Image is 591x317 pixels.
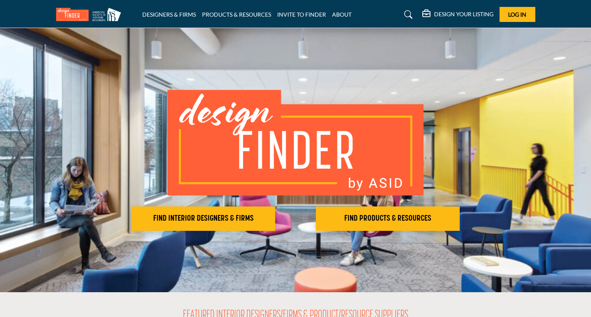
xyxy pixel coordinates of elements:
div: DESIGN YOUR LISTING [422,10,493,20]
button: FIND PRODUCTS & RESOURCES [316,206,460,231]
img: Site Logo [56,8,125,21]
a: ABOUT [332,11,352,18]
a: DESIGNERS & FIRMS [142,11,196,18]
h2: FIND INTERIOR DESIGNERS & FIRMS [134,214,273,224]
img: image [167,90,424,195]
span: Log In [508,11,526,18]
button: FIND INTERIOR DESIGNERS & FIRMS [131,206,275,231]
a: PRODUCTS & RESOURCES [202,11,271,18]
a: Search [396,8,418,21]
h2: FIND PRODUCTS & RESOURCES [318,214,457,224]
button: Log In [500,7,535,22]
a: INVITE TO FINDER [277,11,326,18]
h5: DESIGN YOUR LISTING [434,11,493,18]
